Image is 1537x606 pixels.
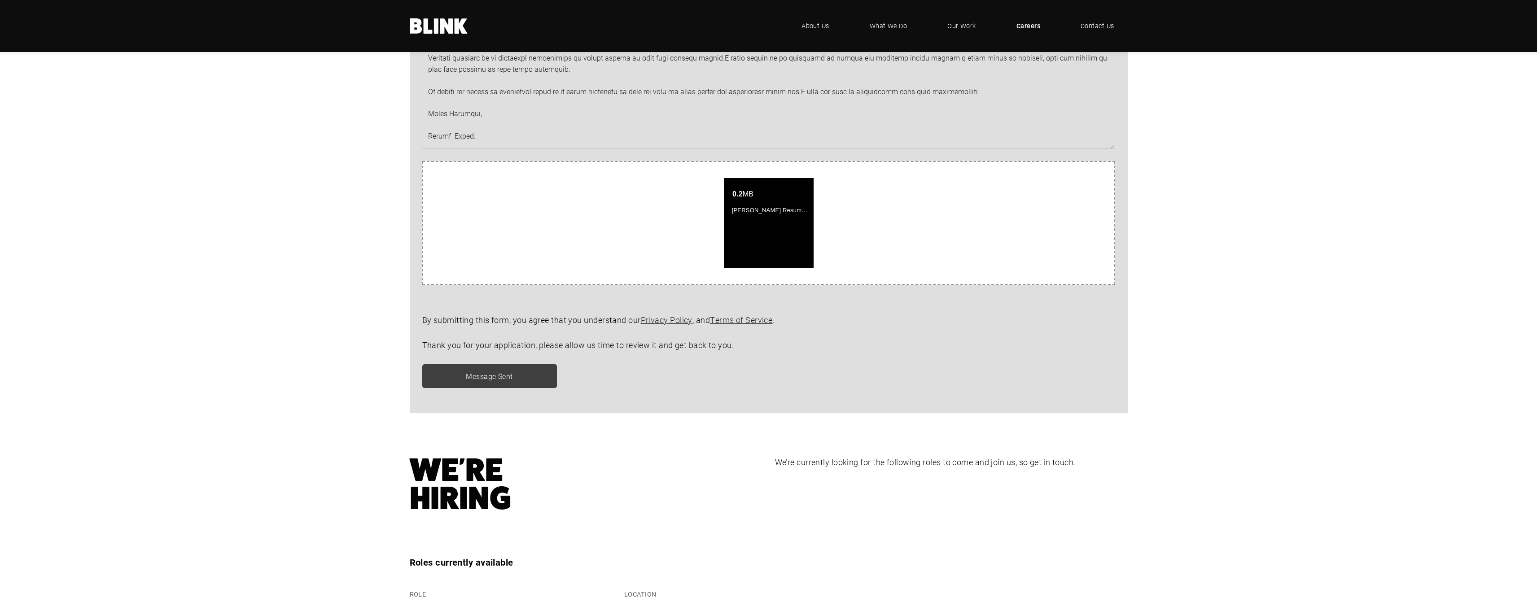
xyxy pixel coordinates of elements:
[1003,13,1054,39] a: Careers
[422,340,734,350] span: Thank you for your application, please allow us time to review it and get back to you.
[410,555,1128,569] h3: Roles currently available
[1067,13,1128,39] a: Contact Us
[730,190,757,198] span: MB
[732,190,743,198] strong: 0.2
[856,13,921,39] a: What We Do
[1016,21,1040,31] span: Careers
[730,207,818,214] span: [PERSON_NAME] Resume.pdf
[947,21,976,31] span: Our Work
[934,13,990,39] a: Our Work
[775,456,1128,469] p: We’re currently looking for the following roles to come and join us, so get in touch.
[788,13,843,39] a: About Us
[801,21,829,31] span: About Us
[410,18,468,34] a: Home
[710,314,772,325] a: Terms of Service
[641,314,692,325] a: Privacy Policy
[410,456,762,512] h1: We're Hiring
[1081,21,1114,31] span: Contact Us
[422,314,1115,327] p: By submitting this form, you agree that you understand our , and .
[870,21,907,31] span: What We Do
